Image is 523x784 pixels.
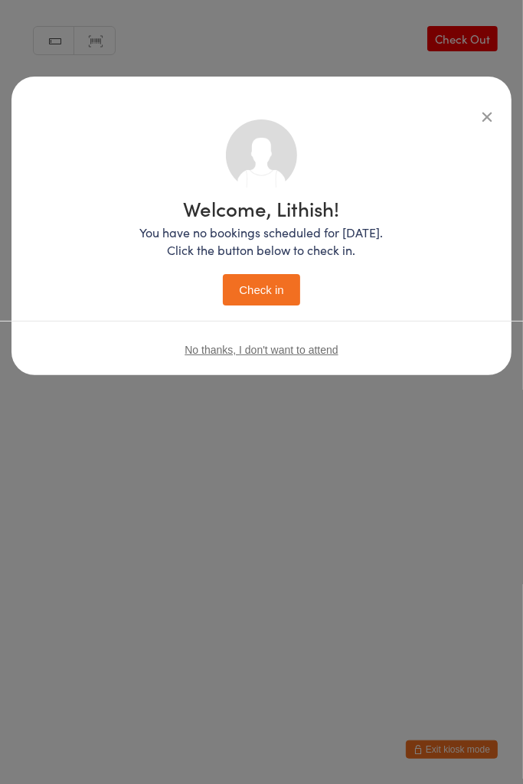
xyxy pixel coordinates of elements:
button: No thanks, I don't want to attend [185,344,338,356]
h1: Welcome, Lithish! [140,198,384,218]
p: You have no bookings scheduled for [DATE]. Click the button below to check in. [140,224,384,259]
button: Check in [223,274,299,305]
img: no_photo.png [226,119,297,191]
